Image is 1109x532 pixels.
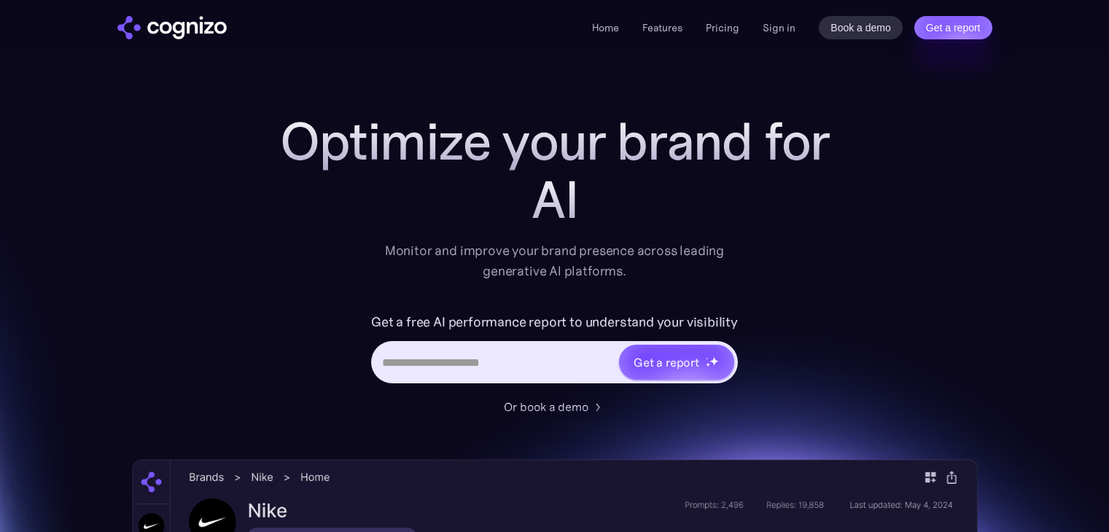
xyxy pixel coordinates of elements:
[706,21,739,34] a: Pricing
[819,16,903,39] a: Book a demo
[618,343,736,381] a: Get a reportstarstarstar
[763,19,795,36] a: Sign in
[709,356,719,366] img: star
[504,398,606,415] a: Or book a demo
[504,398,588,415] div: Or book a demo
[706,362,711,367] img: star
[371,310,738,391] form: Hero URL Input Form
[371,310,738,334] label: Get a free AI performance report to understand your visibility
[117,16,227,39] a: home
[592,21,619,34] a: Home
[375,240,734,281] div: Monitor and improve your brand presence across leading generative AI platforms.
[634,353,699,371] div: Get a report
[117,16,227,39] img: cognizo logo
[263,112,847,171] h1: Optimize your brand for
[642,21,682,34] a: Features
[706,357,708,359] img: star
[914,16,992,39] a: Get a report
[263,171,847,229] div: AI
